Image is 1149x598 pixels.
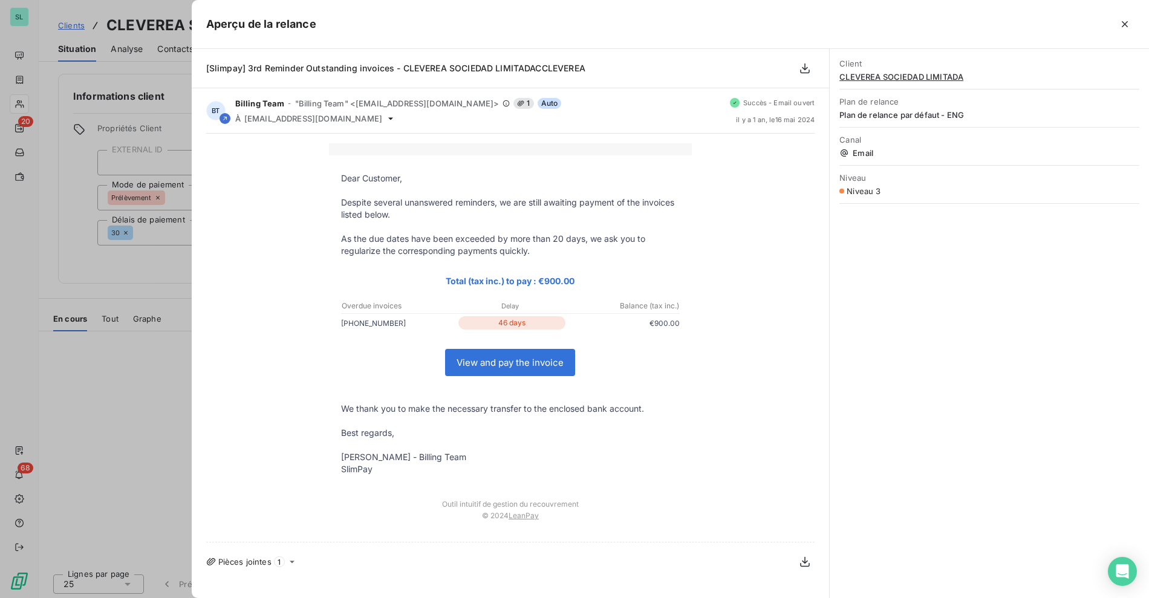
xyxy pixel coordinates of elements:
[847,186,880,196] span: Niveau 3
[244,114,382,123] span: [EMAIL_ADDRESS][DOMAIN_NAME]
[206,63,585,73] span: [Slimpay] 3rd Reminder Outstanding invoices - CLEVEREA SOCIEDAD LIMITADACCLEVEREA
[509,511,539,520] a: LeanPay
[736,116,815,123] span: il y a 1 an , le 16 mai 2024
[567,301,679,311] p: Balance (tax inc.)
[513,98,533,109] span: 1
[341,197,680,221] p: Despite several unanswered reminders, we are still awaiting payment of the invoices listed below.
[341,451,680,463] p: [PERSON_NAME] - Billing Team
[568,317,680,330] p: €900.00
[342,301,454,311] p: Overdue invoices
[341,233,680,257] p: As the due dates have been exceeded by more than 20 days, we ask you to regularize the correspond...
[743,99,815,106] span: Succès - Email ouvert
[839,72,1139,82] span: CLEVEREA SOCIEDAD LIMITADA
[446,349,574,375] a: View and pay the invoice
[341,463,680,475] p: SlimPay
[235,114,241,123] span: À
[295,99,500,108] span: "Billing Team" <[EMAIL_ADDRESS][DOMAIN_NAME]>
[538,98,562,109] span: Auto
[341,274,680,288] p: Total (tax inc.) to pay : €900.00
[329,509,692,532] td: © 2024
[839,97,1139,106] span: Plan de relance
[341,403,680,415] p: We thank you to make the necessary transfer to the enclosed bank account.
[206,16,316,33] h5: Aperçu de la relance
[274,556,285,567] span: 1
[341,427,680,439] p: Best regards,
[839,173,1139,183] span: Niveau
[458,316,565,330] p: 46 days
[839,59,1139,68] span: Client
[839,148,1139,158] span: Email
[341,172,680,184] p: Dear Customer,
[235,99,285,108] span: Billing Team
[329,487,692,509] td: Outil intuitif de gestion du recouvrement
[839,135,1139,145] span: Canal
[206,101,226,120] div: BT
[288,100,291,107] span: -
[218,557,272,567] span: Pièces jointes
[455,301,567,311] p: Delay
[839,110,1139,120] span: Plan de relance par défaut - ENG
[341,317,456,330] p: [PHONE_NUMBER]
[1108,557,1137,586] div: Open Intercom Messenger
